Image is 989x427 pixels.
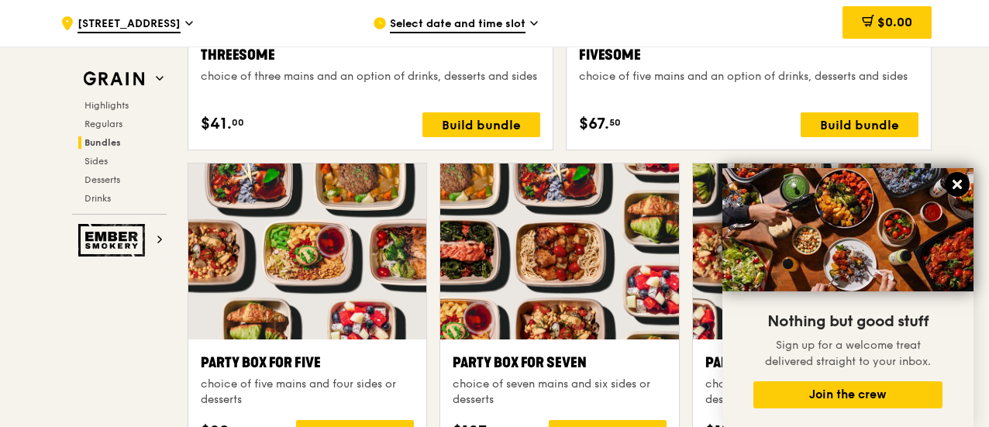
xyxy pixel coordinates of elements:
[765,339,931,368] span: Sign up for a welcome treat delivered straight to your inbox.
[84,156,108,167] span: Sides
[767,312,929,331] span: Nothing but good stuff
[705,377,918,408] div: choice of ten mains and eight sides or desserts
[579,44,918,66] div: Fivesome
[201,112,232,136] span: $41.
[609,116,621,129] span: 50
[78,65,150,93] img: Grain web logo
[705,352,918,374] div: Party Box for Ten
[753,381,942,408] button: Join the crew
[801,112,918,137] div: Build bundle
[201,377,414,408] div: choice of five mains and four sides or desserts
[201,352,414,374] div: Party Box for Five
[453,352,666,374] div: Party Box for Seven
[579,112,609,136] span: $67.
[579,69,918,84] div: choice of five mains and an option of drinks, desserts and sides
[78,224,150,257] img: Ember Smokery web logo
[945,172,970,197] button: Close
[877,15,912,29] span: $0.00
[84,100,129,111] span: Highlights
[201,69,540,84] div: choice of three mains and an option of drinks, desserts and sides
[453,377,666,408] div: choice of seven mains and six sides or desserts
[78,16,181,33] span: [STREET_ADDRESS]
[232,116,244,129] span: 00
[390,16,526,33] span: Select date and time slot
[84,174,120,185] span: Desserts
[201,44,540,66] div: Threesome
[422,112,540,137] div: Build bundle
[84,137,121,148] span: Bundles
[722,168,973,291] img: DSC07876-Edit02-Large.jpeg
[84,119,122,129] span: Regulars
[84,193,111,204] span: Drinks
